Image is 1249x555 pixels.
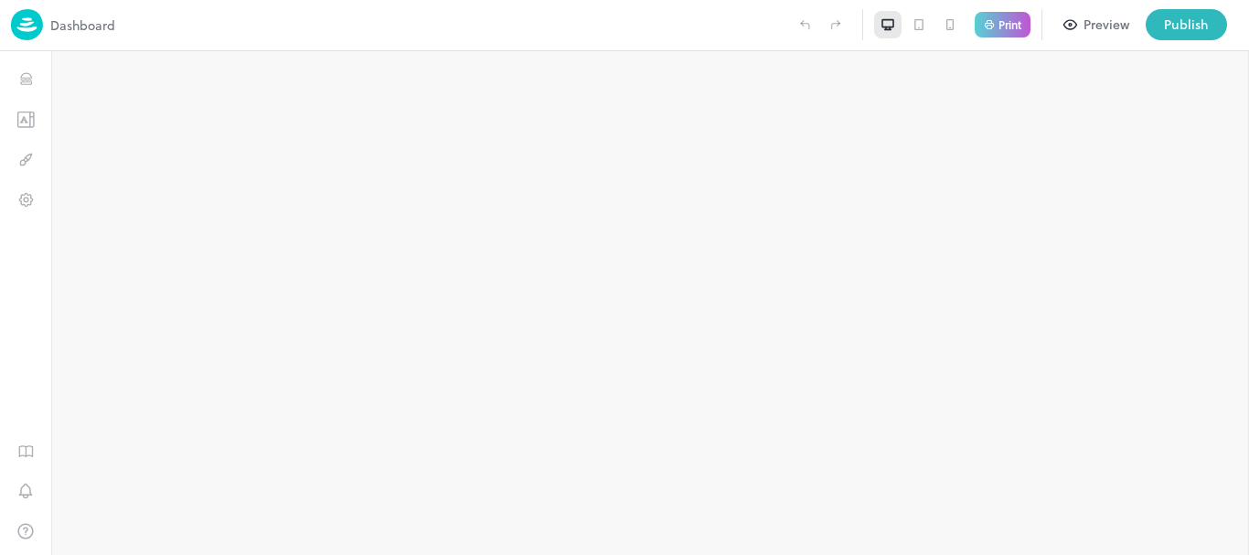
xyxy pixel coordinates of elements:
[789,9,820,40] label: Undo (Ctrl + Z)
[11,9,43,40] img: logo-86c26b7e.jpg
[1164,15,1209,35] div: Publish
[820,9,851,40] label: Redo (Ctrl + Y)
[1146,9,1227,40] button: Publish
[50,16,115,35] p: Dashboard
[1084,15,1129,35] div: Preview
[998,19,1021,30] p: Print
[1053,9,1140,40] button: Preview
